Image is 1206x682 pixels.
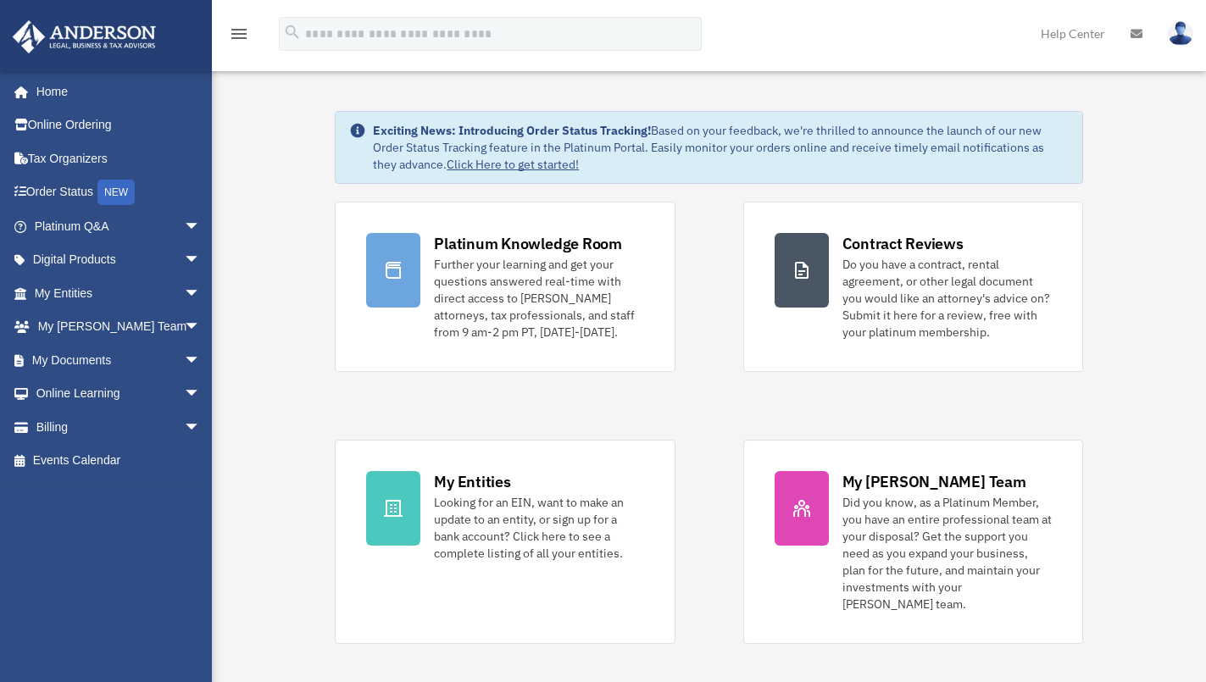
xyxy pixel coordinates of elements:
a: Platinum Q&Aarrow_drop_down [12,209,226,243]
strong: Exciting News: Introducing Order Status Tracking! [373,123,651,138]
span: arrow_drop_down [184,410,218,445]
a: Contract Reviews Do you have a contract, rental agreement, or other legal document you would like... [743,202,1083,372]
a: My [PERSON_NAME] Team Did you know, as a Platinum Member, you have an entire professional team at... [743,440,1083,644]
a: My Documentsarrow_drop_down [12,343,226,377]
a: Billingarrow_drop_down [12,410,226,444]
a: Events Calendar [12,444,226,478]
span: arrow_drop_down [184,343,218,378]
a: Click Here to get started! [447,157,579,172]
div: Platinum Knowledge Room [434,233,622,254]
a: Home [12,75,218,108]
a: Online Learningarrow_drop_down [12,377,226,411]
a: Digital Productsarrow_drop_down [12,243,226,277]
div: Contract Reviews [842,233,964,254]
div: Based on your feedback, we're thrilled to announce the launch of our new Order Status Tracking fe... [373,122,1068,173]
a: menu [229,30,249,44]
i: search [283,23,302,42]
div: Did you know, as a Platinum Member, you have an entire professional team at your disposal? Get th... [842,494,1052,613]
a: My Entities Looking for an EIN, want to make an update to an entity, or sign up for a bank accoun... [335,440,675,644]
span: arrow_drop_down [184,377,218,412]
div: Do you have a contract, rental agreement, or other legal document you would like an attorney's ad... [842,256,1052,341]
a: My Entitiesarrow_drop_down [12,276,226,310]
span: arrow_drop_down [184,209,218,244]
div: My Entities [434,471,510,492]
a: Online Ordering [12,108,226,142]
div: Looking for an EIN, want to make an update to an entity, or sign up for a bank account? Click her... [434,494,643,562]
i: menu [229,24,249,44]
img: Anderson Advisors Platinum Portal [8,20,161,53]
span: arrow_drop_down [184,276,218,311]
a: Platinum Knowledge Room Further your learning and get your questions answered real-time with dire... [335,202,675,372]
a: Order StatusNEW [12,175,226,210]
a: My [PERSON_NAME] Teamarrow_drop_down [12,310,226,344]
span: arrow_drop_down [184,310,218,345]
div: My [PERSON_NAME] Team [842,471,1026,492]
img: User Pic [1168,21,1193,46]
div: NEW [97,180,135,205]
div: Further your learning and get your questions answered real-time with direct access to [PERSON_NAM... [434,256,643,341]
span: arrow_drop_down [184,243,218,278]
a: Tax Organizers [12,141,226,175]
